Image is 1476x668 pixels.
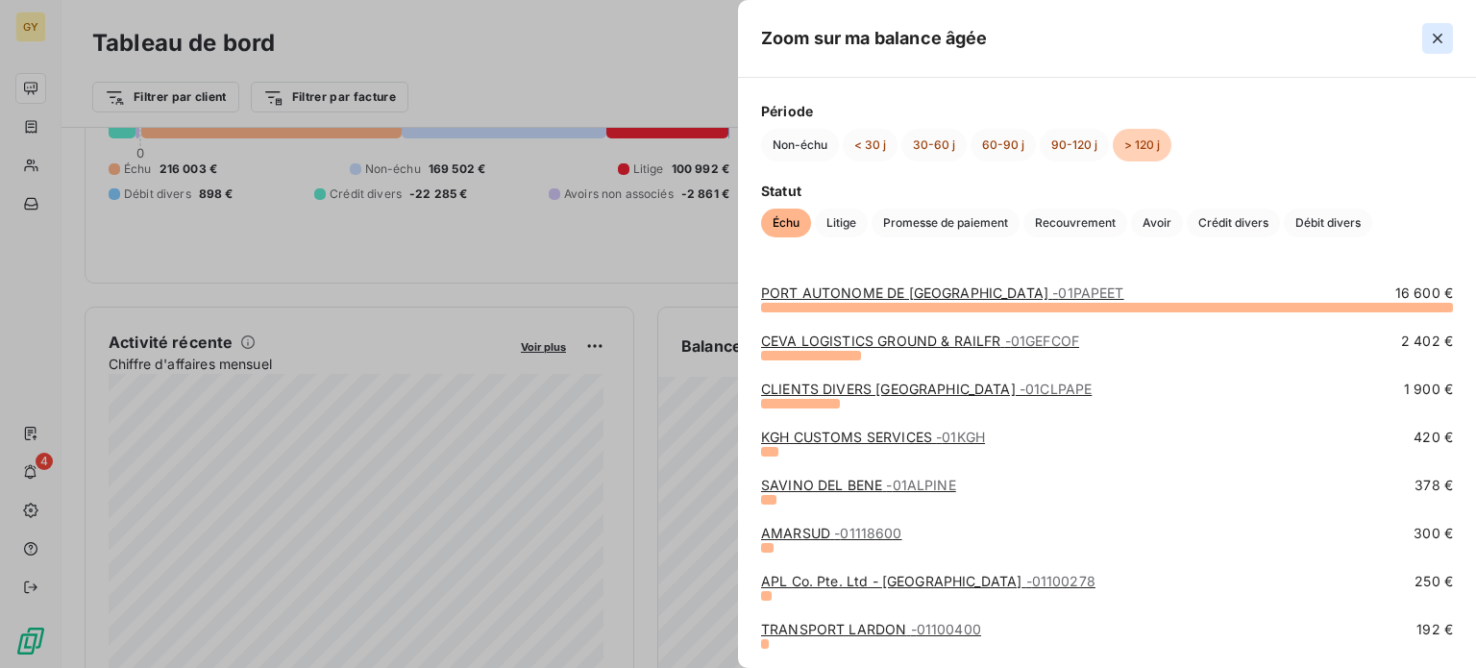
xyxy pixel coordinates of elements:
a: PORT AUTONOME DE [GEOGRAPHIC_DATA] [761,285,1124,301]
span: - 01GEFCOF [1005,333,1079,349]
span: - 01100278 [1026,573,1095,589]
span: Période [761,101,1453,121]
iframe: Intercom live chat [1411,603,1457,649]
span: - 01KGH [936,429,985,445]
span: - 01100400 [911,621,981,637]
a: APL Co. Pte. Ltd - [GEOGRAPHIC_DATA] [761,573,1095,589]
span: 16 600 € [1395,284,1453,303]
button: Promesse de paiement [872,209,1020,237]
button: 30-60 j [901,129,967,161]
h5: Zoom sur ma balance âgée [761,25,988,52]
a: CEVA LOGISTICS GROUND & RAILFR [761,333,1079,349]
span: - 01PAPEET [1052,285,1123,301]
span: Statut [761,181,1453,201]
span: 420 € [1414,428,1453,447]
span: - 01ALPINE [886,477,955,493]
span: 1 900 € [1404,380,1453,399]
a: SAVINO DEL BENE [761,477,956,493]
span: 300 € [1414,524,1453,543]
button: Litige [815,209,868,237]
button: Crédit divers [1187,209,1280,237]
a: KGH CUSTOMS SERVICES [761,429,985,445]
button: Avoir [1131,209,1183,237]
span: - 01CLPAPE [1020,381,1092,397]
button: Échu [761,209,811,237]
a: TRANSPORT LARDON [761,621,981,637]
button: Recouvrement [1023,209,1127,237]
span: 378 € [1414,476,1453,495]
span: 250 € [1414,572,1453,591]
button: > 120 j [1113,129,1171,161]
button: Débit divers [1284,209,1372,237]
button: < 30 j [843,129,898,161]
button: Non-échu [761,129,839,161]
span: 2 402 € [1401,332,1453,351]
a: AMARSUD [761,525,902,541]
a: CLIENTS DIVERS [GEOGRAPHIC_DATA] [761,381,1092,397]
span: - 01118600 [834,525,901,541]
button: 60-90 j [971,129,1036,161]
button: 90-120 j [1040,129,1109,161]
